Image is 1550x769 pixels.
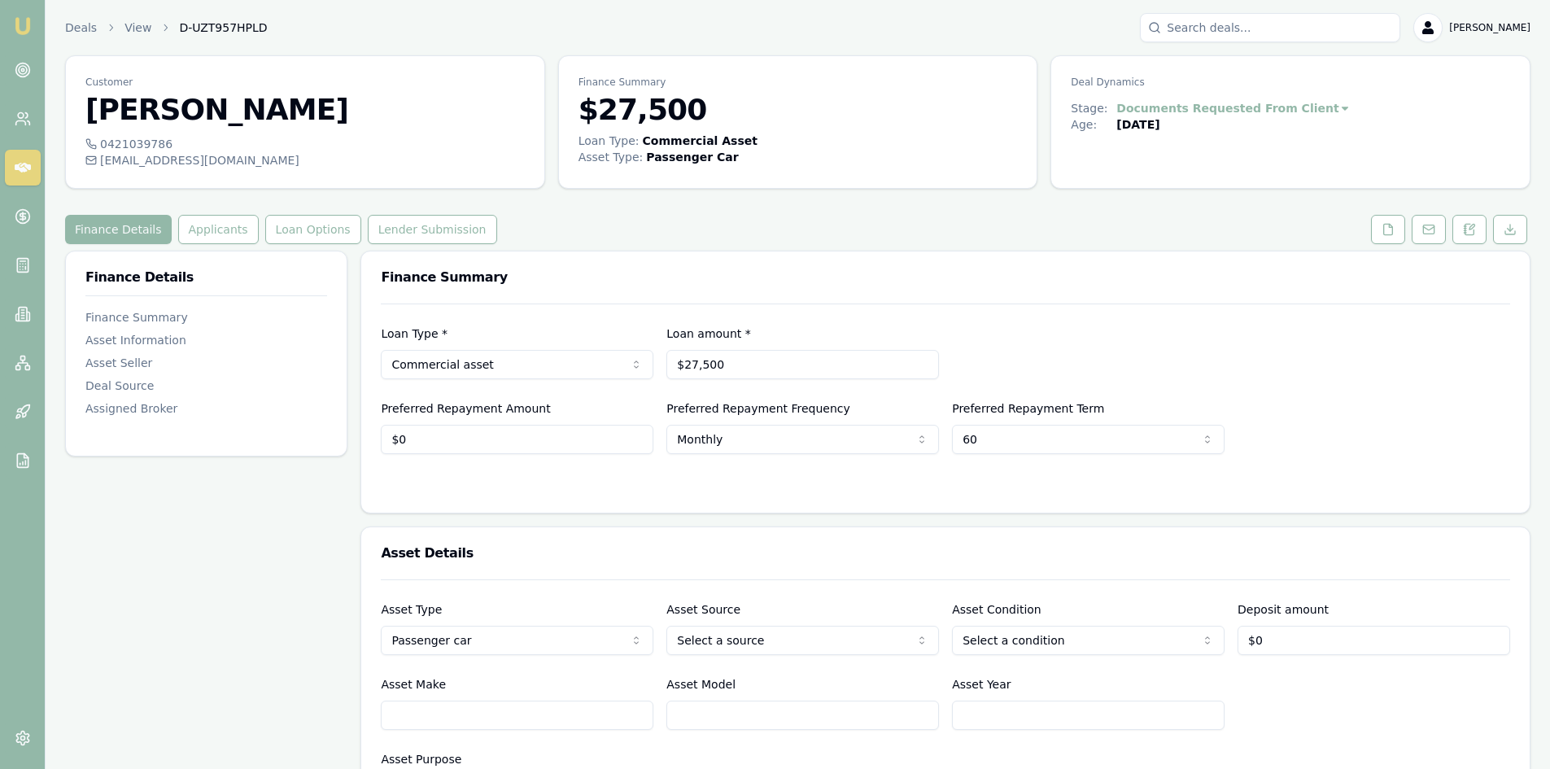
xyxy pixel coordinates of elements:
[579,133,640,149] div: Loan Type:
[381,425,653,454] input: $
[85,355,327,371] div: Asset Seller
[952,402,1104,415] label: Preferred Repayment Term
[666,603,740,616] label: Asset Source
[124,20,151,36] a: View
[952,678,1011,691] label: Asset Year
[65,215,172,244] button: Finance Details
[579,149,644,165] div: Asset Type :
[666,327,751,340] label: Loan amount *
[262,215,365,244] a: Loan Options
[85,76,525,89] p: Customer
[1071,76,1510,89] p: Deal Dynamics
[1140,13,1400,42] input: Search deals
[381,603,442,616] label: Asset Type
[85,136,525,152] div: 0421039786
[646,149,738,165] div: Passenger Car
[381,402,550,415] label: Preferred Repayment Amount
[65,20,97,36] a: Deals
[381,327,448,340] label: Loan Type *
[1449,21,1530,34] span: [PERSON_NAME]
[179,20,267,36] span: D-UZT957HPLD
[381,547,1510,560] h3: Asset Details
[368,215,497,244] button: Lender Submission
[643,133,758,149] div: Commercial Asset
[1238,603,1329,616] label: Deposit amount
[1071,100,1116,116] div: Stage:
[1238,626,1510,655] input: $
[666,402,850,415] label: Preferred Repayment Frequency
[85,271,327,284] h3: Finance Details
[85,378,327,394] div: Deal Source
[666,678,736,691] label: Asset Model
[1116,100,1350,116] button: Documents Requested From Client
[85,400,327,417] div: Assigned Broker
[175,215,262,244] a: Applicants
[85,332,327,348] div: Asset Information
[65,215,175,244] a: Finance Details
[365,215,500,244] a: Lender Submission
[952,603,1041,616] label: Asset Condition
[1116,116,1159,133] div: [DATE]
[85,94,525,126] h3: [PERSON_NAME]
[381,753,461,766] label: Asset Purpose
[381,271,1510,284] h3: Finance Summary
[381,678,446,691] label: Asset Make
[579,94,1018,126] h3: $27,500
[579,76,1018,89] p: Finance Summary
[178,215,259,244] button: Applicants
[85,152,525,168] div: [EMAIL_ADDRESS][DOMAIN_NAME]
[666,350,939,379] input: $
[1071,116,1116,133] div: Age:
[85,309,327,326] div: Finance Summary
[265,215,361,244] button: Loan Options
[65,20,268,36] nav: breadcrumb
[13,16,33,36] img: emu-icon-u.png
